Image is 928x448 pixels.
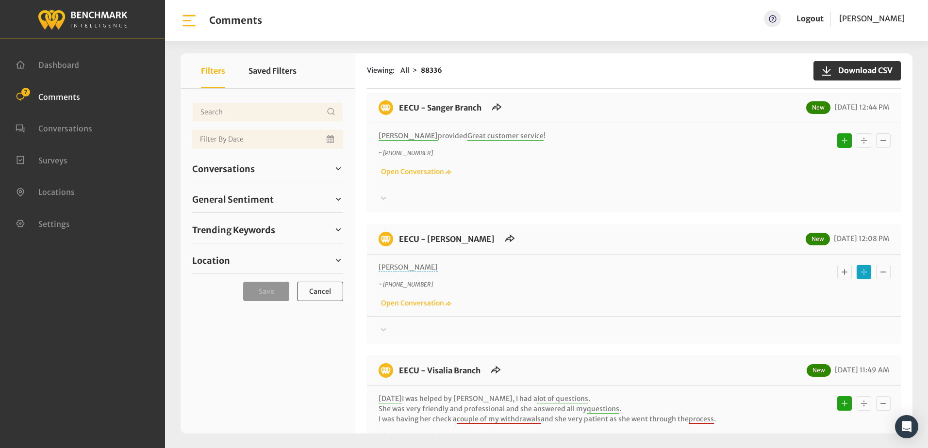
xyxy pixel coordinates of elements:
[37,7,128,31] img: benchmark
[192,223,343,237] a: Trending Keywords
[806,233,830,245] span: New
[400,66,409,75] span: All
[807,364,831,377] span: New
[379,263,438,272] span: [PERSON_NAME]
[38,124,92,133] span: Conversations
[796,14,824,23] a: Logout
[38,219,70,228] span: Settings
[689,415,714,424] span: process
[379,363,393,378] img: benchmark
[839,10,905,27] a: [PERSON_NAME]
[587,404,619,414] span: questions
[325,129,337,149] button: Open Calendar
[835,262,893,282] div: Basic example
[379,232,393,246] img: benchmark
[393,363,486,378] h6: EECU - Visalia Branch
[38,60,79,70] span: Dashboard
[393,232,500,246] h6: EECU - Van Ness
[192,193,274,206] span: General Sentiment
[831,234,889,243] span: [DATE] 12:08 PM
[537,394,588,403] span: lot of questions
[209,15,262,26] h1: Comments
[379,432,433,440] i: ~ [PHONE_NUMBER]
[379,281,433,288] i: ~ [PHONE_NUMBER]
[201,53,225,88] button: Filters
[192,162,255,176] span: Conversations
[399,366,481,375] a: EECU - Visalia Branch
[832,103,889,112] span: [DATE] 12:44 PM
[192,192,343,207] a: General Sentiment
[379,394,762,424] p: I was helped by [PERSON_NAME], I had a . She was very friendly and professional and she answered ...
[192,102,343,122] input: Username
[38,155,67,165] span: Surveys
[399,103,481,112] a: EECU - Sanger Branch
[192,254,230,267] span: Location
[379,299,451,307] a: Open Conversation
[806,101,830,114] span: New
[895,415,918,438] div: Open Intercom Messenger
[457,415,541,424] span: couple of my withdrawals
[192,129,343,149] input: Date range input field
[832,64,893,76] span: Download CSV
[192,224,275,237] span: Trending Keywords
[379,149,433,157] i: ~ [PHONE_NUMBER]
[192,161,343,176] a: Conversations
[393,100,487,115] h6: EECU - Sanger Branch
[16,59,79,69] a: Dashboard
[16,91,80,101] a: Comments 7
[379,131,438,141] span: [PERSON_NAME]
[839,14,905,23] span: [PERSON_NAME]
[192,253,343,268] a: Location
[835,131,893,150] div: Basic example
[16,155,67,164] a: Surveys
[379,100,393,115] img: benchmark
[379,167,451,176] a: Open Conversation
[249,53,297,88] button: Saved Filters
[379,131,762,141] p: provided !
[367,65,395,76] span: Viewing:
[181,12,198,29] img: bar
[297,282,343,301] button: Cancel
[21,88,30,96] span: 7
[421,66,442,75] strong: 88336
[16,123,92,132] a: Conversations
[467,131,544,141] span: Great customer service
[399,234,495,244] a: EECU - [PERSON_NAME]
[835,394,893,413] div: Basic example
[796,10,824,27] a: Logout
[38,187,75,197] span: Locations
[813,61,901,80] button: Download CSV
[832,366,889,374] span: [DATE] 11:49 AM
[16,218,70,228] a: Settings
[379,394,402,403] span: [DATE]
[38,92,80,101] span: Comments
[16,186,75,196] a: Locations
